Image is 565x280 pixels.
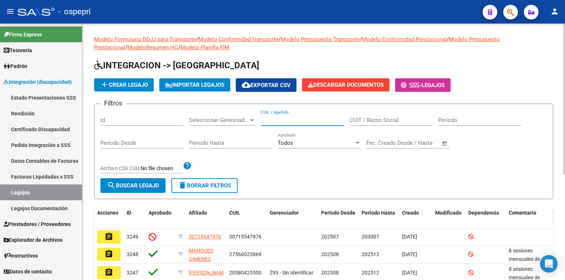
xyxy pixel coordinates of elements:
[141,165,183,172] input: Archivo CSV CUIL
[4,62,27,70] span: Padrón
[422,82,445,89] span: Legajos
[359,205,399,229] datatable-header-cell: Periodo Hasta
[94,78,154,91] button: Crear Legajo
[100,82,148,88] span: Crear Legajo
[432,205,465,229] datatable-header-cell: Modificado
[267,205,318,229] datatable-header-cell: Gerenciador
[366,140,390,146] input: Start date
[107,182,159,189] span: Buscar Legajo
[362,251,379,257] span: 202512
[127,44,178,51] a: ModeloResumen HC
[189,234,221,240] span: 30715547976
[506,205,550,229] datatable-header-cell: Comentario
[229,234,262,240] span: 30715547976
[58,4,90,20] span: - ospepri
[183,161,192,170] mat-icon: help
[178,182,231,189] span: Borrar Filtros
[100,178,166,193] button: Buscar Legajo
[270,270,313,276] span: Z99 - Sin Identificar
[321,270,339,276] span: 202508
[4,236,63,244] span: Explorador de Archivos
[149,210,171,216] span: Aprobado
[198,36,278,43] a: Modelo Conformidad Transporte
[100,80,109,89] mat-icon: add
[397,140,433,146] input: End date
[302,78,390,91] button: Descargar Documentos
[104,250,113,258] mat-icon: assignment
[189,248,214,270] span: MANQUEO GIMENEZ SINAI
[321,251,339,257] span: 202508
[104,268,113,277] mat-icon: assignment
[402,270,417,276] span: [DATE]
[229,251,262,257] span: 27560023869
[270,210,299,216] span: Gerenciador
[226,205,267,229] datatable-header-cell: CUIL
[159,78,230,91] button: IMPORTAR LEGAJOS
[362,36,447,43] a: Modelo Conformidad Prestacional
[104,232,113,241] mat-icon: assignment
[100,98,126,108] h3: Filtros
[6,7,15,16] mat-icon: menu
[178,181,187,190] mat-icon: delete
[127,270,138,276] span: 3247
[127,251,138,257] span: 3248
[435,210,462,216] span: Modificado
[4,30,42,39] span: Firma Express
[362,210,395,216] span: Periodo Hasta
[4,252,38,260] span: Instructivos
[165,82,224,88] span: IMPORTAR LEGAJOS
[97,210,118,216] span: Acciones
[550,7,559,16] mat-icon: person
[127,210,131,216] span: ID
[362,234,379,240] span: 203007
[146,205,175,229] datatable-header-cell: Aprobado
[127,234,138,240] span: 3249
[4,78,72,86] span: Integración (discapacidad)
[4,268,52,276] span: Datos de contacto
[308,82,384,88] span: Descargar Documentos
[94,205,124,229] datatable-header-cell: Acciones
[4,220,71,228] span: Prestadores / Proveedores
[94,36,196,43] a: Modelo Formulario DDJJ para Transporte
[402,251,417,257] span: [DATE]
[100,165,141,171] span: Archivo CSV CUIL
[321,234,339,240] span: 202507
[171,178,238,193] button: Borrar Filtros
[229,270,262,276] span: 20580425500
[321,210,355,216] span: Periodo Desde
[124,205,146,229] datatable-header-cell: ID
[107,181,116,190] mat-icon: search
[242,80,250,89] mat-icon: cloud_download
[189,270,228,276] span: [PERSON_NAME]
[236,78,296,92] button: Exportar CSV
[402,234,417,240] span: [DATE]
[399,205,432,229] datatable-header-cell: Creado
[278,140,293,146] span: Todos
[189,117,249,123] span: Seleccionar Gerenciador
[94,60,259,71] span: INTEGRACION -> [GEOGRAPHIC_DATA]
[468,210,499,216] span: Dependencia
[401,82,422,89] span: -
[509,210,536,216] span: Comentario
[186,205,226,229] datatable-header-cell: Afiliado
[189,210,207,216] span: Afiliado
[362,270,379,276] span: 202512
[180,44,229,51] a: Modelo Planilla FIM
[229,210,240,216] span: CUIL
[465,205,506,229] datatable-header-cell: Dependencia
[318,205,359,229] datatable-header-cell: Periodo Desde
[395,78,451,92] button: -Legajos
[281,36,360,43] a: Modelo Presupuesto Transporte
[4,46,32,54] span: Tesorería
[540,255,558,273] div: Open Intercom Messenger
[402,210,419,216] span: Creado
[441,139,449,148] button: Open calendar
[242,82,291,89] span: Exportar CSV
